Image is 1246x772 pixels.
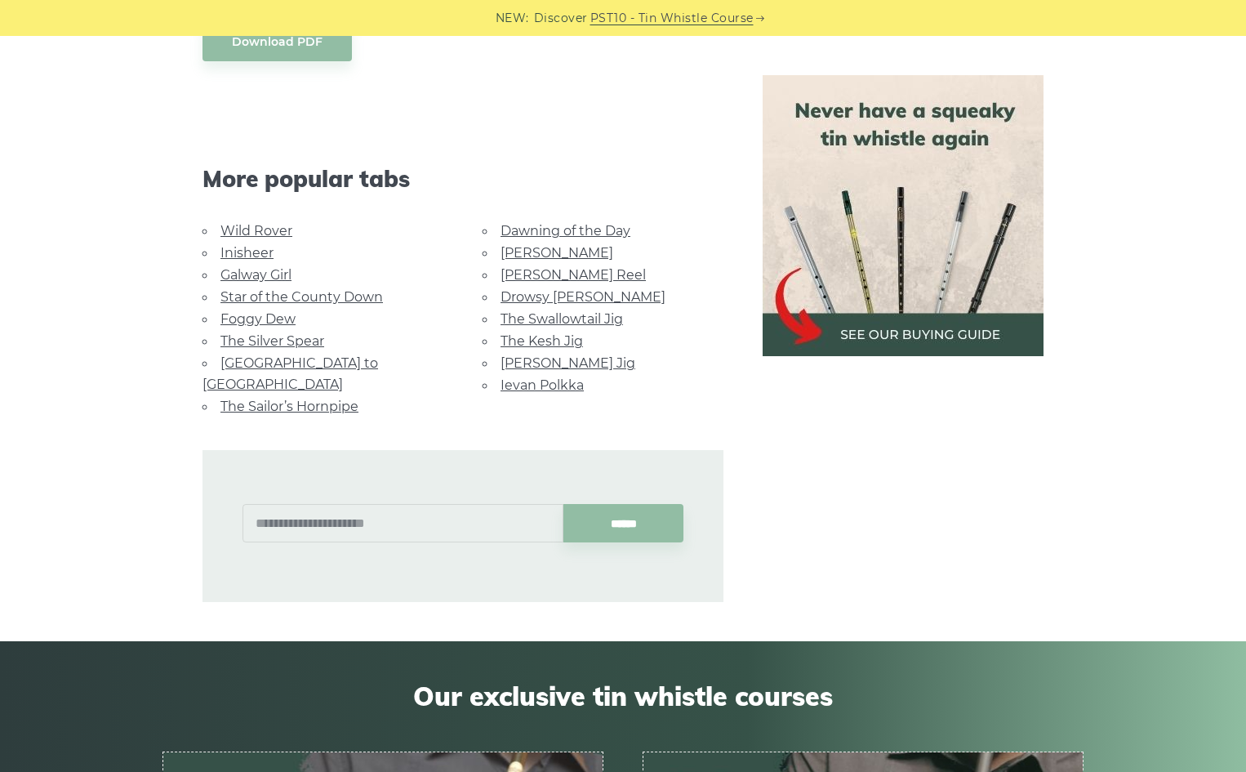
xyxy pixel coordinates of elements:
[501,355,635,371] a: [PERSON_NAME] Jig
[162,681,1084,712] span: Our exclusive tin whistle courses
[501,289,665,305] a: Drowsy [PERSON_NAME]
[202,165,723,193] span: More popular tabs
[220,267,291,283] a: Galway Girl
[220,245,274,261] a: Inisheer
[501,223,630,239] a: Dawning of the Day
[590,9,754,28] a: PST10 - Tin Whistle Course
[534,9,588,28] span: Discover
[763,75,1044,356] img: tin whistle buying guide
[220,333,324,349] a: The Silver Spear
[220,399,358,414] a: The Sailor’s Hornpipe
[220,223,292,239] a: Wild Rover
[501,267,646,283] a: [PERSON_NAME] Reel
[501,311,623,327] a: The Swallowtail Jig
[220,289,383,305] a: Star of the County Down
[202,355,378,392] a: [GEOGRAPHIC_DATA] to [GEOGRAPHIC_DATA]
[501,377,584,393] a: Ievan Polkka
[202,23,352,61] a: Download PDF
[501,245,613,261] a: [PERSON_NAME]
[220,311,296,327] a: Foggy Dew
[496,9,529,28] span: NEW:
[501,333,583,349] a: The Kesh Jig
